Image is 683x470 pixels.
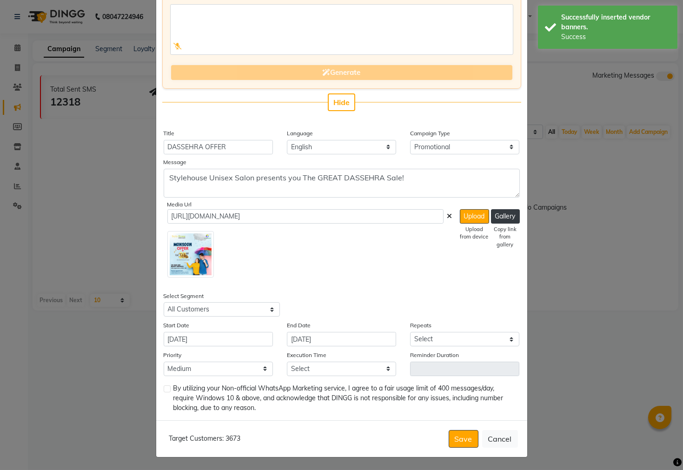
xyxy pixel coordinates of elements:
span: Hide [333,98,350,107]
label: Reminder Duration [410,351,459,359]
img: Attachment Preview [167,231,214,278]
div: Upload from device [460,225,489,241]
div: Copy link from gallery [491,225,520,249]
input: Enter Title [164,140,273,154]
button: Gallery [491,209,520,224]
label: Title [164,129,175,138]
label: Start Date [164,321,190,330]
label: Message [164,158,187,166]
button: Hide [328,93,355,111]
input: ex. https://img.dingg.app/invoice.jpg or uploaded image name [167,209,444,224]
label: Language [287,129,313,138]
label: Repeats [410,321,431,330]
div: Success [561,32,670,42]
button: Save [449,430,478,448]
label: Campaign Type [410,129,450,138]
label: Execution Time [287,351,326,359]
span: By utilizing your Non-official WhatsApp Marketing service, I agree to a fair usage limit of 400 m... [173,384,512,413]
label: Media Url [167,200,192,209]
label: Priority [164,351,182,359]
span: Target Customers: 3673 [169,434,241,443]
button: Upload [460,209,489,224]
div: Successfully inserted vendor banners. [561,13,670,32]
label: End Date [287,321,311,330]
button: Cancel [482,430,518,448]
label: Select Segment [164,292,204,300]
